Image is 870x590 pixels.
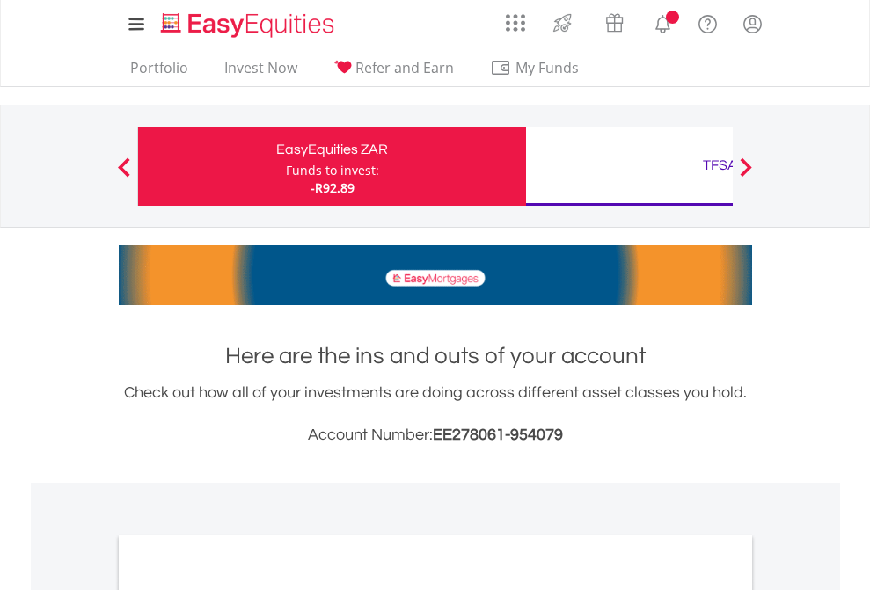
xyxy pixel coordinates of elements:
[506,13,525,33] img: grid-menu-icon.svg
[311,179,355,196] span: -R92.89
[119,245,752,305] img: EasyMortage Promotion Banner
[119,340,752,372] h1: Here are the ins and outs of your account
[286,162,379,179] div: Funds to invest:
[119,381,752,448] div: Check out how all of your investments are doing across different asset classes you hold.
[123,59,195,86] a: Portfolio
[157,11,341,40] img: EasyEquities_Logo.png
[728,166,764,184] button: Next
[217,59,304,86] a: Invest Now
[154,4,341,40] a: Home page
[589,4,640,37] a: Vouchers
[600,9,629,37] img: vouchers-v2.svg
[490,56,605,79] span: My Funds
[326,59,461,86] a: Refer and Earn
[149,137,515,162] div: EasyEquities ZAR
[494,4,537,33] a: AppsGrid
[119,423,752,448] h3: Account Number:
[433,426,563,443] span: EE278061-954079
[730,4,775,43] a: My Profile
[355,58,454,77] span: Refer and Earn
[106,166,142,184] button: Previous
[548,9,577,37] img: thrive-v2.svg
[640,4,685,40] a: Notifications
[685,4,730,40] a: FAQ's and Support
